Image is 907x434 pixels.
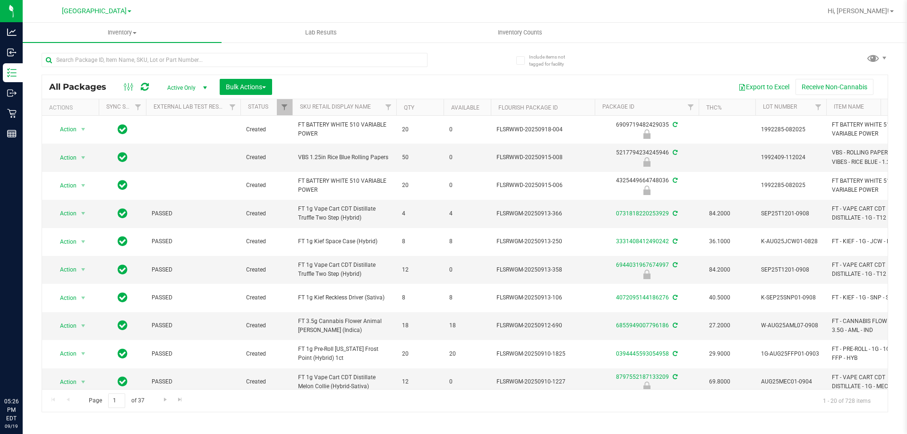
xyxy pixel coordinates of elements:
[152,265,235,274] span: PASSED
[404,104,414,111] a: Qty
[298,261,391,279] span: FT 1g Vape Cart CDT Distillate Truffle Two Step (Hybrid)
[496,237,589,246] span: FLSRWGM-20250913-250
[118,151,128,164] span: In Sync
[222,23,420,43] a: Lab Results
[152,321,235,330] span: PASSED
[449,321,485,330] span: 18
[496,181,589,190] span: FLSRWWD-20250915-006
[118,319,128,332] span: In Sync
[77,151,89,164] span: select
[62,7,127,15] span: [GEOGRAPHIC_DATA]
[381,99,396,115] a: Filter
[832,148,903,166] span: VBS - ROLLING PAPERS - VIBES - RICE BLUE - 1.25IN
[402,125,438,134] span: 20
[130,99,146,115] a: Filter
[815,393,878,408] span: 1 - 20 of 728 items
[77,179,89,192] span: select
[298,237,391,246] span: FT 1g Kief Space Case (Hybrid)
[834,103,864,110] a: Item Name
[292,28,350,37] span: Lab Results
[298,120,391,138] span: FT BATTERY WHITE 510 VARIABLE POWER
[671,294,677,301] span: Sync from Compliance System
[796,79,873,95] button: Receive Non-Cannabis
[498,104,558,111] a: Flourish Package ID
[173,393,187,406] a: Go to the last page
[77,347,89,360] span: select
[7,48,17,57] inline-svg: Inbound
[485,28,555,37] span: Inventory Counts
[118,235,128,248] span: In Sync
[593,382,700,391] div: Newly Received
[49,104,95,111] div: Actions
[298,373,391,391] span: FT 1g Vape Cart CDT Distillate Melon Collie (Hybrid-Sativa)
[761,209,821,218] span: SEP25T1201-0908
[298,177,391,195] span: FT BATTERY WHITE 510 VARIABLE POWER
[449,181,485,190] span: 0
[832,373,903,391] span: FT - VAPE CART CDT DISTILLATE - 1G - MEC - HYS
[51,291,77,305] span: Action
[449,125,485,134] span: 0
[761,125,821,134] span: 1992285-082025
[451,104,479,111] a: Available
[449,209,485,218] span: 4
[671,149,677,156] span: Sync from Compliance System
[298,204,391,222] span: FT 1g Vape Cart CDT Distillate Truffle Two Step (Hybrid)
[704,291,735,305] span: 40.5000
[616,238,669,245] a: 3331408412490242
[51,151,77,164] span: Action
[832,204,903,222] span: FT - VAPE CART CDT DISTILLATE - 1G - T12 - HYB
[683,99,699,115] a: Filter
[51,347,77,360] span: Action
[832,177,903,195] span: FT BATTERY WHITE 510 VARIABLE POWER
[449,153,485,162] span: 0
[671,177,677,184] span: Sync from Compliance System
[704,235,735,248] span: 36.1000
[593,186,700,195] div: Newly Received
[732,79,796,95] button: Export to Excel
[77,207,89,220] span: select
[77,319,89,332] span: select
[593,157,700,167] div: Newly Received
[811,99,826,115] a: Filter
[761,181,821,190] span: 1992285-082025
[706,104,722,111] a: THC%
[23,28,222,37] span: Inventory
[158,393,172,406] a: Go to the next page
[449,237,485,246] span: 8
[246,349,287,358] span: Created
[108,393,125,408] input: 1
[402,181,438,190] span: 20
[51,263,77,276] span: Action
[496,125,589,134] span: FLSRWWD-20250918-004
[402,237,438,246] span: 8
[602,103,634,110] a: Package ID
[704,347,735,361] span: 29.9000
[23,23,222,43] a: Inventory
[671,238,677,245] span: Sync from Compliance System
[832,261,903,279] span: FT - VAPE CART CDT DISTILLATE - 1G - T12 - HYB
[246,153,287,162] span: Created
[51,375,77,389] span: Action
[671,262,677,268] span: Sync from Compliance System
[77,375,89,389] span: select
[4,397,18,423] p: 05:26 PM EDT
[761,237,821,246] span: K-AUG25JCW01-0828
[246,377,287,386] span: Created
[49,82,116,92] span: All Packages
[152,209,235,218] span: PASSED
[449,293,485,302] span: 8
[761,153,821,162] span: 1992409-112024
[616,322,669,329] a: 6855949007796186
[616,294,669,301] a: 4072095144186276
[496,349,589,358] span: FLSRWGM-20250910-1825
[118,179,128,192] span: In Sync
[246,209,287,218] span: Created
[298,345,391,363] span: FT 1g Pre-Roll [US_STATE] Frost Point (Hybrid) 1ct
[593,148,700,167] div: 5217794234245946
[118,123,128,136] span: In Sync
[118,291,128,304] span: In Sync
[118,375,128,388] span: In Sync
[402,265,438,274] span: 12
[7,68,17,77] inline-svg: Inventory
[529,53,576,68] span: Include items not tagged for facility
